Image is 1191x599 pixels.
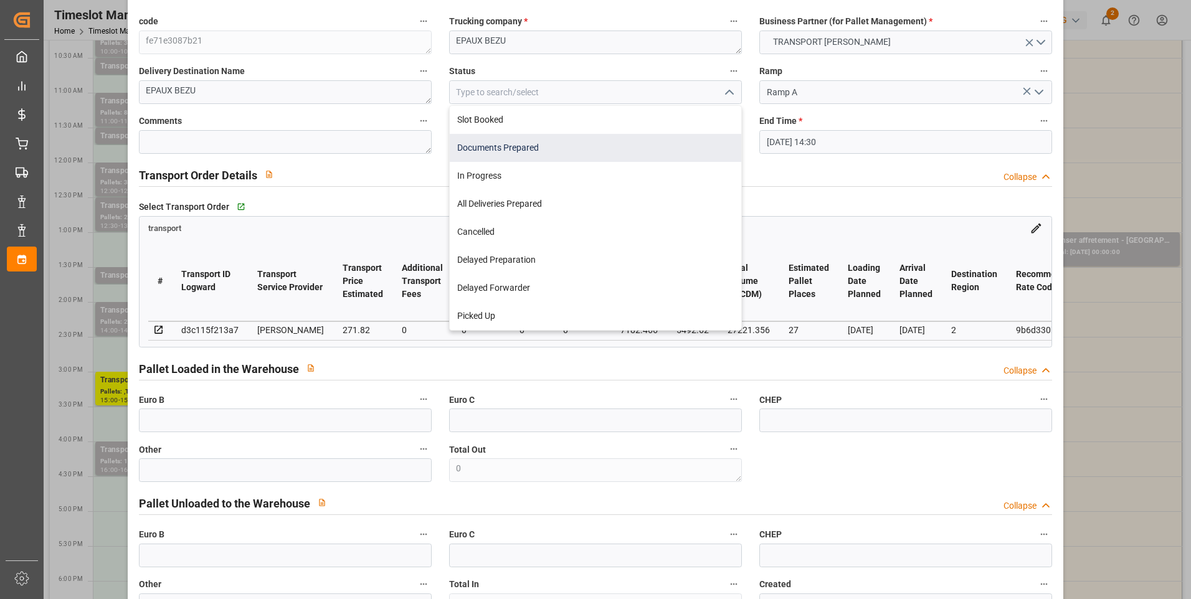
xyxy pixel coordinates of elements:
[139,15,158,28] span: code
[402,323,443,337] div: 0
[139,200,229,214] span: Select Transport Order
[450,274,741,302] div: Delayed Forwarder
[310,491,334,514] button: View description
[392,241,452,321] th: Additional Transport Fees
[759,130,1052,154] input: DD-MM-YYYY HH:MM
[1036,13,1052,29] button: Business Partner (for Pallet Management) *
[415,63,432,79] button: Delivery Destination Name
[1007,241,1085,321] th: Recommended Rate Code
[759,528,782,541] span: CHEP
[767,35,897,49] span: TRANSPORT [PERSON_NAME]
[1004,364,1037,377] div: Collapse
[148,241,172,321] th: #
[415,113,432,129] button: Comments
[759,15,932,28] span: Business Partner (for Pallet Management)
[1036,113,1052,129] button: End Time *
[779,241,838,321] th: Estimated Pallet Places
[899,323,932,337] div: [DATE]
[415,526,432,542] button: Euro B
[1036,63,1052,79] button: Ramp
[449,528,475,541] span: Euro C
[726,391,742,407] button: Euro C
[759,31,1052,54] button: open menu
[726,13,742,29] button: Trucking company *
[449,15,528,28] span: Trucking company
[139,528,164,541] span: Euro B
[139,578,161,591] span: Other
[415,441,432,457] button: Other
[726,576,742,592] button: Total In
[257,323,324,337] div: [PERSON_NAME]
[759,394,782,407] span: CHEP
[951,323,997,337] div: 2
[139,167,257,184] h2: Transport Order Details
[726,63,742,79] button: Status
[450,134,741,162] div: Documents Prepared
[838,241,890,321] th: Loading Date Planned
[1004,171,1037,184] div: Collapse
[449,65,475,78] span: Status
[139,495,310,512] h2: Pallet Unloaded to the Warehouse
[139,115,182,128] span: Comments
[1029,83,1048,102] button: open menu
[719,83,738,102] button: close menu
[172,241,248,321] th: Transport ID Logward
[942,241,1007,321] th: Destination Region
[449,578,479,591] span: Total In
[449,80,742,104] input: Type to search/select
[139,31,432,54] textarea: fe71e3087b21
[726,526,742,542] button: Euro C
[789,323,829,337] div: 27
[1004,499,1037,512] div: Collapse
[299,356,323,380] button: View description
[248,241,333,321] th: Transport Service Provider
[139,394,164,407] span: Euro B
[257,163,281,186] button: View description
[449,458,742,482] textarea: 0
[759,578,791,591] span: Created
[728,323,770,337] div: 27221.356
[848,323,881,337] div: [DATE]
[450,162,741,190] div: In Progress
[415,576,432,592] button: Other
[139,443,161,456] span: Other
[450,302,741,330] div: Picked Up
[148,224,181,233] span: transport
[759,80,1052,104] input: Type to search/select
[1036,391,1052,407] button: CHEP
[1016,323,1076,337] div: 9b6d330b45c4
[449,443,486,456] span: Total Out
[1036,576,1052,592] button: Created
[139,65,245,78] span: Delivery Destination Name
[759,115,802,128] span: End Time
[139,361,299,377] h2: Pallet Loaded in the Warehouse
[449,394,475,407] span: Euro C
[450,246,741,274] div: Delayed Preparation
[139,80,432,104] textarea: EPAUX BEZU
[343,323,383,337] div: 271.82
[181,323,239,337] div: d3c115f213a7
[759,65,782,78] span: Ramp
[415,391,432,407] button: Euro B
[450,106,741,134] div: Slot Booked
[415,13,432,29] button: code
[449,31,742,54] textarea: EPAUX BEZU
[450,218,741,246] div: Cancelled
[890,241,942,321] th: Arrival Date Planned
[333,241,392,321] th: Transport Price Estimated
[726,441,742,457] button: Total Out
[1036,526,1052,542] button: CHEP
[148,222,181,232] a: transport
[450,190,741,218] div: All Deliveries Prepared
[718,241,779,321] th: Total Volume (in CDM)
